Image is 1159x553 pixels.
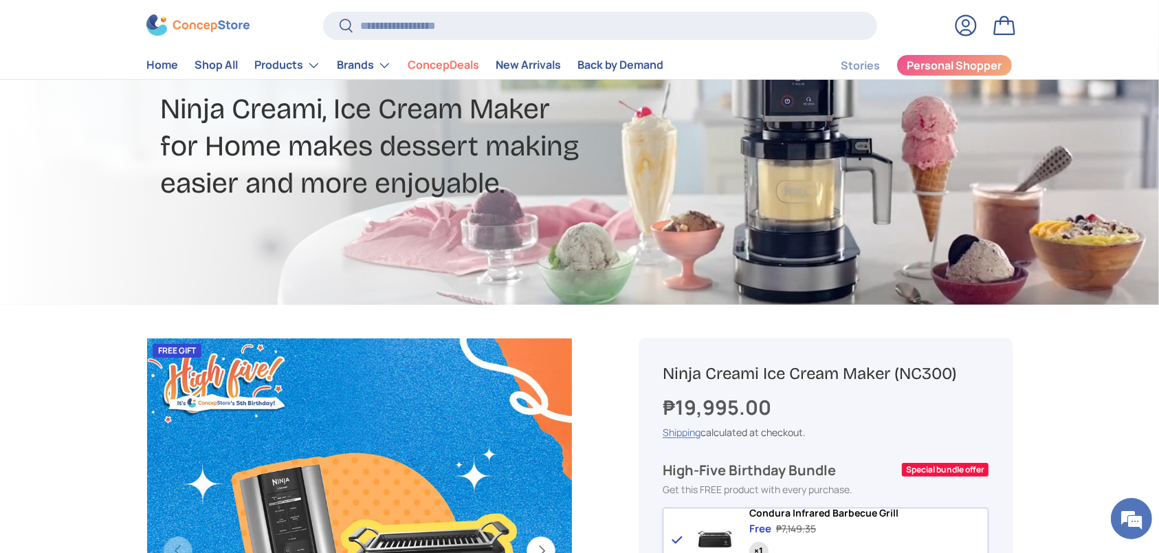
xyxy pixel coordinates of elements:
[808,52,1013,79] nav: Secondary
[663,426,700,439] a: Shipping
[225,7,258,40] div: Minimize live chat window
[841,52,880,79] a: Stories
[329,52,399,79] summary: Brands
[577,52,663,79] a: Back by Demand
[896,54,1013,76] a: Personal Shopper
[663,483,852,496] span: Get this FREE product with every purchase.
[146,52,178,79] a: Home
[663,363,989,384] h1: Ninja Creami Ice Cream Maker (NC300)
[749,508,898,519] a: Condura Infrared Barbecue Grill
[7,376,262,424] textarea: Type your message and hit 'Enter'
[902,463,989,476] div: Special bundle offer
[749,506,898,519] span: Condura Infrared Barbecue Grill
[749,522,771,536] div: Free
[663,425,989,440] div: calculated at checkout.
[195,52,238,79] a: Shop All
[71,77,231,95] div: Chat with us now
[663,462,899,479] div: High-Five Birthday Bundle
[80,173,190,312] span: We're online!
[153,344,201,358] div: FREE GIFT
[146,52,663,79] nav: Primary
[246,52,329,79] summary: Products
[408,52,479,79] a: ConcepDeals
[663,393,775,421] strong: ₱19,995.00
[907,61,1002,72] span: Personal Shopper
[160,91,688,202] h2: Ninja Creami, Ice Cream Maker for Home makes dessert making easier and more enjoyable.
[146,15,250,36] img: ConcepStore
[776,522,816,536] div: ₱7,149.35
[496,52,561,79] a: New Arrivals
